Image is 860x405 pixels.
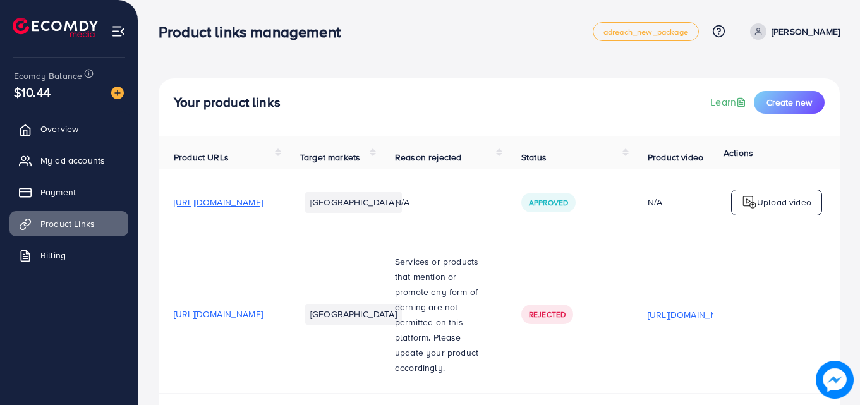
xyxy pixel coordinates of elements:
[40,186,76,198] span: Payment
[766,96,812,109] span: Create new
[174,151,229,164] span: Product URLs
[648,307,737,322] p: [URL][DOMAIN_NAME]
[174,95,281,111] h4: Your product links
[710,95,749,109] a: Learn
[13,18,98,37] img: logo
[816,361,854,399] img: image
[772,24,840,39] p: [PERSON_NAME]
[648,151,703,164] span: Product video
[40,249,66,262] span: Billing
[40,123,78,135] span: Overview
[300,151,360,164] span: Target markets
[9,211,128,236] a: Product Links
[111,24,126,39] img: menu
[40,217,95,230] span: Product Links
[529,309,566,320] span: Rejected
[724,147,753,159] span: Actions
[395,151,461,164] span: Reason rejected
[603,28,688,36] span: adreach_new_package
[305,192,402,212] li: [GEOGRAPHIC_DATA]
[754,91,825,114] button: Create new
[14,70,82,82] span: Ecomdy Balance
[174,308,263,320] span: [URL][DOMAIN_NAME]
[9,179,128,205] a: Payment
[174,196,263,209] span: [URL][DOMAIN_NAME]
[529,197,568,208] span: Approved
[9,116,128,142] a: Overview
[742,195,757,210] img: logo
[14,83,51,101] span: $10.44
[9,243,128,268] a: Billing
[9,148,128,173] a: My ad accounts
[40,154,105,167] span: My ad accounts
[159,23,351,41] h3: Product links management
[521,151,547,164] span: Status
[111,87,124,99] img: image
[757,195,811,210] p: Upload video
[745,23,840,40] a: [PERSON_NAME]
[395,196,409,209] span: N/A
[593,22,699,41] a: adreach_new_package
[395,254,491,375] p: Services or products that mention or promote any form of earning are not permitted on this platfo...
[648,196,737,209] div: N/A
[305,304,402,324] li: [GEOGRAPHIC_DATA]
